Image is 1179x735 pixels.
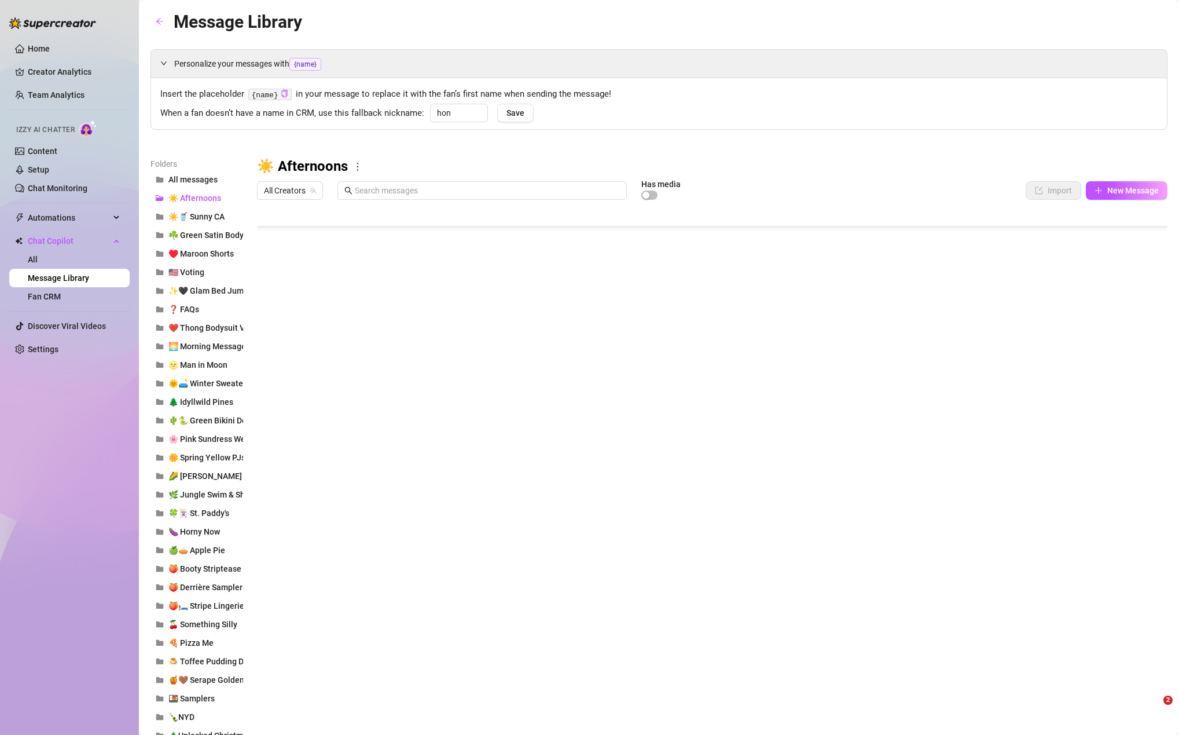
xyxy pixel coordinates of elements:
button: 🍒 Something Silly [150,615,243,634]
span: 🍯🤎 Serape Golden Hour [168,675,264,685]
span: 🌼 Spring Yellow PJs [168,453,245,462]
span: folder [156,528,164,536]
button: 🍾NYD [150,708,243,726]
span: folder [156,213,164,221]
button: ❤️ Thong Bodysuit Vid [150,319,243,337]
button: ❓ FAQs [150,300,243,319]
code: {name} [248,89,292,101]
span: ❓ FAQs [168,305,199,314]
button: 🍑 Booty Striptease [150,560,243,578]
span: ☀️ Afternoons [168,193,221,203]
button: 🍮 Toffee Pudding Dessert [150,652,243,671]
a: Message Library [28,273,89,283]
span: search [344,187,352,195]
span: arrow-left [156,17,164,25]
button: All messages [150,170,243,189]
span: 🍮 Toffee Pudding Dessert [168,657,267,666]
span: 🍱 Samplers [168,694,215,703]
button: 🍑 Derrière Sampler [150,578,243,597]
span: 🍏🥧 Apple Pie [168,546,225,555]
span: ♥️ Maroon Shorts [168,249,234,258]
span: folder [156,435,164,443]
span: 🍑🛏️ Stripe Lingerie Bed Booty Striptease [168,601,324,610]
span: folder [156,361,164,369]
button: 🌼 Spring Yellow PJs [150,448,243,467]
span: Insert the placeholder in your message to replace it with the fan’s first name when sending the m... [160,87,1158,101]
span: folder [156,416,164,425]
span: 🍒 Something Silly [168,620,237,629]
span: {name} [289,58,321,71]
span: 🌅 Morning Messages [168,342,250,351]
button: 🍑🛏️ Stripe Lingerie Bed Booty Striptease [150,597,243,615]
button: 🍕 Pizza Me [150,634,243,652]
div: Personalize your messages with{name} [151,50,1167,78]
span: folder [156,657,164,665]
span: folder-open [156,194,164,202]
button: Import [1026,181,1081,200]
span: folder [156,231,164,239]
span: folder [156,454,164,462]
span: folder [156,472,164,480]
button: 🌞🛋️ Winter Sweater Sunbask [150,374,243,393]
span: 🌲 Idyllwild Pines [168,397,233,407]
button: 🌝 Man in Moon [150,356,243,374]
span: folder [156,620,164,628]
span: folder [156,713,164,721]
a: Setup [28,165,49,174]
span: ✨🖤 Glam Bed Jump [168,286,248,295]
span: folder [156,268,164,276]
button: 🌅 Morning Messages [150,337,243,356]
span: ❤️ Thong Bodysuit Vid [168,323,252,332]
button: 🌸 Pink Sundress Welcome [150,430,243,448]
button: ☀️🥤 Sunny CA [150,207,243,226]
a: Settings [28,345,58,354]
span: more [352,162,363,172]
span: 🍑 Booty Striptease [168,564,241,573]
button: 🇺🇸 Voting [150,263,243,281]
span: 🌿 Jungle Swim & Shower [168,490,263,499]
span: folder [156,565,164,573]
article: Folders [150,158,243,170]
a: Discover Viral Videos [28,321,106,331]
button: 🌲 Idyllwild Pines [150,393,243,411]
button: ♥️ Maroon Shorts [150,244,243,263]
a: Content [28,147,57,156]
article: Has media [641,181,681,188]
span: Izzy AI Chatter [16,125,75,136]
span: 🌵🐍 Green Bikini Desert Stagecoach [168,416,306,425]
span: folder [156,639,164,647]
iframe: Intercom live chat [1140,696,1167,723]
input: Search messages [355,184,620,197]
img: Chat Copilot [15,237,23,245]
span: Automations [28,209,110,227]
span: expanded [160,60,167,67]
button: 🌿 Jungle Swim & Shower [150,485,243,504]
span: 🍾NYD [168,712,194,722]
button: 🍏🥧 Apple Pie [150,541,243,560]
span: New Message [1107,186,1159,195]
span: folder [156,342,164,350]
span: 🌸 Pink Sundress Welcome [168,434,268,444]
span: ☘️ Green Satin Bodysuit Nudes [168,231,283,240]
button: ☀️ Afternoons [150,189,243,207]
span: folder [156,546,164,554]
span: When a fan doesn’t have a name in CRM, use this fallback nickname: [160,107,424,120]
h3: ☀️ Afternoons [257,158,348,176]
span: folder [156,175,164,184]
span: Chat Copilot [28,232,110,250]
button: 🍀🃏 St. Paddy's [150,504,243,522]
span: folder [156,398,164,406]
button: 🍯🤎 Serape Golden Hour [150,671,243,689]
span: 🍀🃏 St. Paddy's [168,509,229,518]
button: Click to Copy [281,90,288,98]
span: folder [156,324,164,332]
span: folder [156,305,164,313]
button: 🍆 Horny Now [150,522,243,541]
span: 🌞🛋️ Winter Sweater Sunbask [168,379,279,388]
span: 🌽 [PERSON_NAME] [168,471,242,481]
span: folder [156,287,164,295]
span: 🍑 Derrière Sampler [168,583,243,592]
span: folder [156,694,164,703]
span: copy [281,90,288,97]
img: AI Chatter [79,120,97,137]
